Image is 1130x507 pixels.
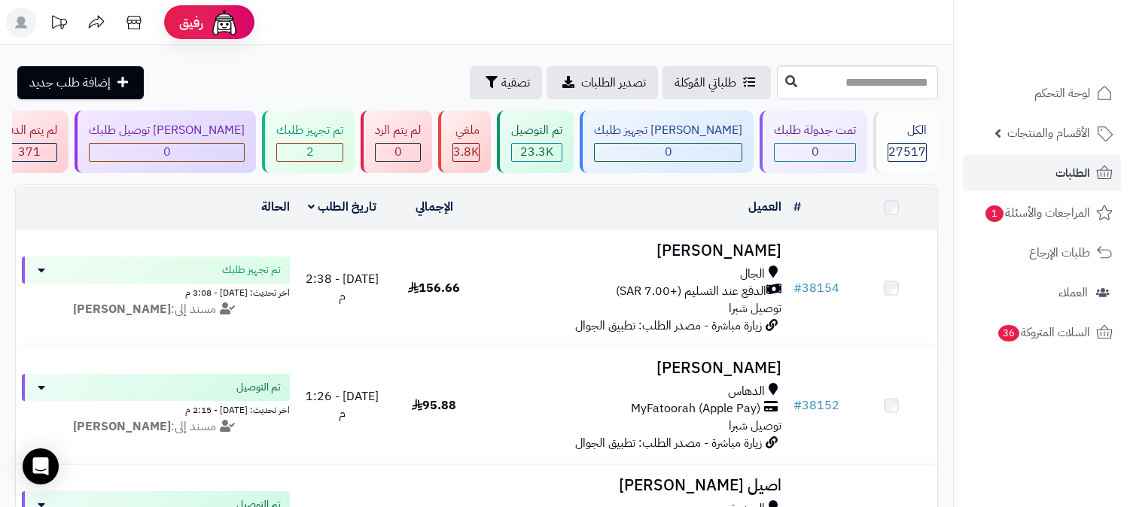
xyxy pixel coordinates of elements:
span: العملاء [1058,282,1088,303]
span: زيارة مباشرة - مصدر الطلب: تطبيق الجوال [575,317,762,335]
span: الدهاس [728,383,765,400]
h3: اصيل [PERSON_NAME] [486,477,781,494]
span: زيارة مباشرة - مصدر الطلب: تطبيق الجوال [575,434,762,452]
strong: [PERSON_NAME] [73,300,171,318]
strong: [PERSON_NAME] [73,417,171,436]
span: توصيل شبرا [729,417,781,435]
span: الجال [740,266,765,283]
div: [PERSON_NAME] تجهيز طلبك [594,122,742,139]
a: تاريخ الطلب [308,198,376,216]
img: logo-2.png [1028,35,1116,67]
span: 27517 [888,143,926,161]
div: 0 [90,144,244,161]
span: # [793,279,802,297]
span: السلات المتروكة [997,322,1090,343]
div: 0 [595,144,742,161]
button: تصفية [470,66,542,99]
img: ai-face.png [209,8,239,38]
a: السلات المتروكة36 [963,314,1121,351]
span: لوحة التحكم [1034,83,1090,104]
div: اخر تحديث: [DATE] - 3:08 م [22,284,290,299]
span: تم التوصيل [236,380,281,395]
span: 0 [665,143,672,161]
span: الطلبات [1055,162,1090,184]
h3: [PERSON_NAME] [486,360,781,377]
span: MyFatoorah (Apple Pay) [631,400,760,417]
a: #38154 [793,279,839,297]
span: 36 [998,325,1020,342]
a: إضافة طلب جديد [17,66,144,99]
a: العميل [748,198,781,216]
div: الكل [888,122,927,139]
a: الحالة [261,198,290,216]
a: تمت جدولة طلبك 0 [757,111,870,173]
div: 0 [376,144,420,161]
span: الأقسام والمنتجات [1007,123,1090,144]
div: تم التوصيل [511,122,562,139]
span: 2 [306,143,314,161]
a: تم التوصيل 23.3K [494,111,577,173]
div: مسند إلى: [11,301,301,318]
div: [PERSON_NAME] توصيل طلبك [89,122,245,139]
span: 0 [812,143,819,161]
span: 1 [985,205,1004,222]
a: تم تجهيز طلبك 2 [259,111,358,173]
span: [DATE] - 1:26 م [306,387,379,423]
div: 0 [775,144,855,161]
span: 3.8K [453,143,479,161]
div: 2 [277,144,343,161]
span: توصيل شبرا [729,299,781,317]
div: لم يتم الرد [375,122,421,139]
span: طلبات الإرجاع [1029,242,1090,263]
span: رفيق [179,14,203,32]
div: 3826 [453,144,479,161]
div: 23318 [512,144,562,161]
h3: [PERSON_NAME] [486,242,781,260]
a: #38152 [793,396,839,414]
div: اخر تحديث: [DATE] - 2:15 م [22,401,290,417]
a: العملاء [963,275,1121,311]
a: [PERSON_NAME] توصيل طلبك 0 [72,111,259,173]
span: 156.66 [408,279,460,297]
span: 95.88 [412,396,456,414]
span: الدفع عند التسليم (+7.00 SAR) [616,283,766,300]
span: تصفية [501,74,530,92]
a: تحديثات المنصة [40,8,78,41]
span: طلباتي المُوكلة [675,74,736,92]
div: تمت جدولة طلبك [774,122,856,139]
a: لوحة التحكم [963,75,1121,111]
span: المراجعات والأسئلة [984,202,1090,223]
div: ملغي [452,122,480,139]
span: 23.3K [520,143,553,161]
a: تصدير الطلبات [547,66,658,99]
span: [DATE] - 2:38 م [306,270,379,305]
div: مسند إلى: [11,418,301,436]
a: ملغي 3.8K [435,111,494,173]
a: المراجعات والأسئلة1 [963,195,1121,231]
a: # [793,198,801,216]
div: لم يتم الدفع [2,122,57,139]
a: لم يتم الرد 0 [358,111,435,173]
a: طلبات الإرجاع [963,235,1121,271]
a: الطلبات [963,155,1121,191]
div: Open Intercom Messenger [23,448,59,484]
span: 371 [18,143,41,161]
span: إضافة طلب جديد [29,74,111,92]
a: الإجمالي [416,198,453,216]
span: تصدير الطلبات [581,74,646,92]
span: تم تجهيز طلبك [222,263,281,278]
span: 0 [394,143,402,161]
span: # [793,396,802,414]
div: 371 [2,144,56,161]
a: [PERSON_NAME] تجهيز طلبك 0 [577,111,757,173]
span: 0 [163,143,171,161]
a: الكل27517 [870,111,941,173]
div: تم تجهيز طلبك [276,122,343,139]
a: طلباتي المُوكلة [662,66,771,99]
